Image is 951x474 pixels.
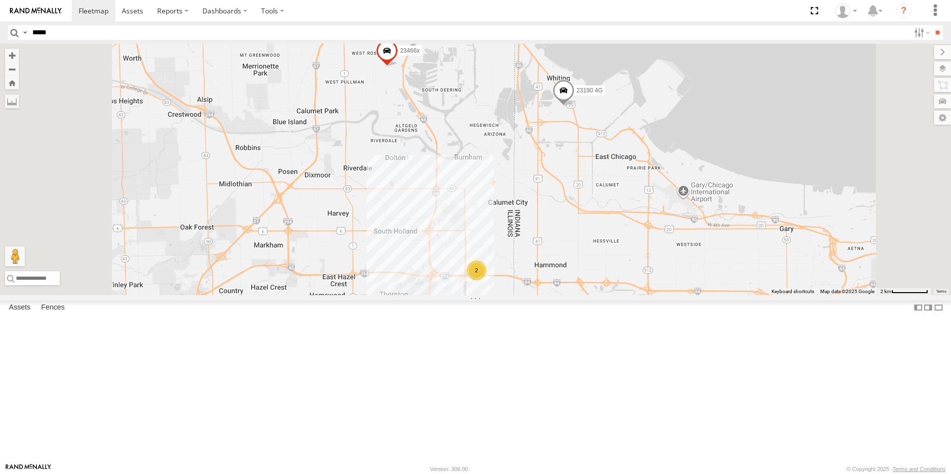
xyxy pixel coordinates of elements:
[5,62,19,76] button: Zoom out
[5,464,51,474] a: Visit our Website
[771,288,814,295] button: Keyboard shortcuts
[5,94,19,108] label: Measure
[5,76,19,89] button: Zoom Home
[820,289,874,294] span: Map data ©2025 Google
[5,246,25,266] button: Drag Pegman onto the map to open Street View
[934,301,944,315] label: Hide Summary Table
[934,111,951,125] label: Map Settings
[910,25,932,40] label: Search Filter Options
[913,301,923,315] label: Dock Summary Table to the Left
[896,3,912,19] i: ?
[21,25,29,40] label: Search Query
[880,289,891,294] span: 2 km
[10,7,62,14] img: rand-logo.svg
[847,466,946,472] div: © Copyright 2025 -
[936,290,947,294] a: Terms
[832,3,860,18] div: Puma Singh
[430,466,468,472] div: Version: 306.00
[400,48,419,55] span: 23466x
[5,49,19,62] button: Zoom in
[36,301,70,315] label: Fences
[893,466,946,472] a: Terms and Conditions
[467,260,486,280] div: 2
[877,288,931,295] button: Map Scale: 2 km per 70 pixels
[4,301,35,315] label: Assets
[923,301,933,315] label: Dock Summary Table to the Right
[576,87,603,94] span: 23190 4G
